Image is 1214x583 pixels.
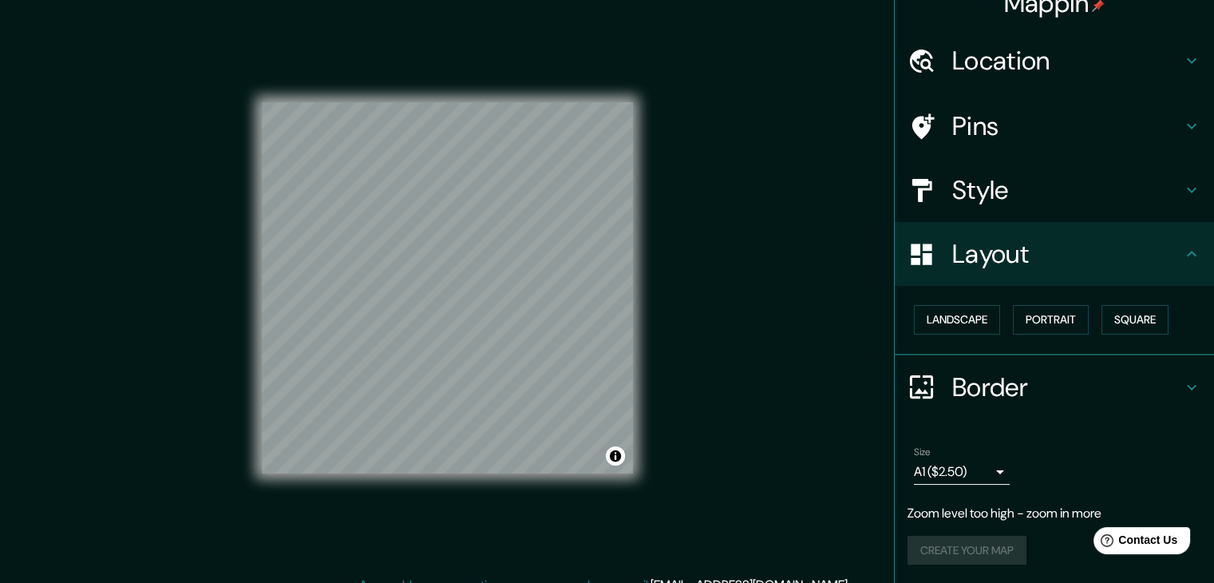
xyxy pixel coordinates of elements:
[914,305,1000,335] button: Landscape
[952,174,1182,206] h4: Style
[952,371,1182,403] h4: Border
[895,29,1214,93] div: Location
[895,222,1214,286] div: Layout
[914,459,1010,485] div: A1 ($2.50)
[1072,521,1196,565] iframe: Help widget launcher
[262,102,633,474] canvas: Map
[914,445,931,458] label: Size
[606,446,625,466] button: Toggle attribution
[1013,305,1089,335] button: Portrait
[895,94,1214,158] div: Pins
[895,355,1214,419] div: Border
[908,504,1201,523] p: Zoom level too high - zoom in more
[952,238,1182,270] h4: Layout
[952,110,1182,142] h4: Pins
[952,45,1182,77] h4: Location
[895,158,1214,222] div: Style
[1101,305,1169,335] button: Square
